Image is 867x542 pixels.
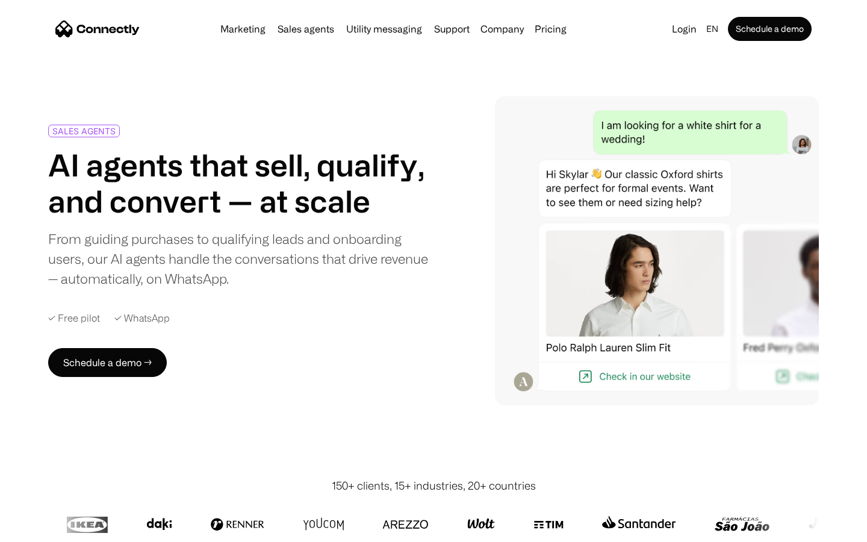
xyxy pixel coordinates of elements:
[273,24,339,34] a: Sales agents
[55,20,140,38] a: home
[52,126,116,135] div: SALES AGENTS
[48,229,429,288] div: From guiding purchases to qualifying leads and onboarding users, our AI agents handle the convers...
[114,313,170,324] div: ✓ WhatsApp
[48,313,100,324] div: ✓ Free pilot
[429,24,474,34] a: Support
[216,24,270,34] a: Marketing
[480,20,524,37] div: Company
[701,20,726,37] div: en
[530,24,571,34] a: Pricing
[728,17,812,41] a: Schedule a demo
[667,20,701,37] a: Login
[48,348,167,377] a: Schedule a demo →
[341,24,427,34] a: Utility messaging
[24,521,72,538] ul: Language list
[477,20,527,37] div: Company
[332,478,536,494] div: 150+ clients, 15+ industries, 20+ countries
[48,147,429,219] h1: AI agents that sell, qualify, and convert — at scale
[706,20,718,37] div: en
[12,520,72,538] aside: Language selected: English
